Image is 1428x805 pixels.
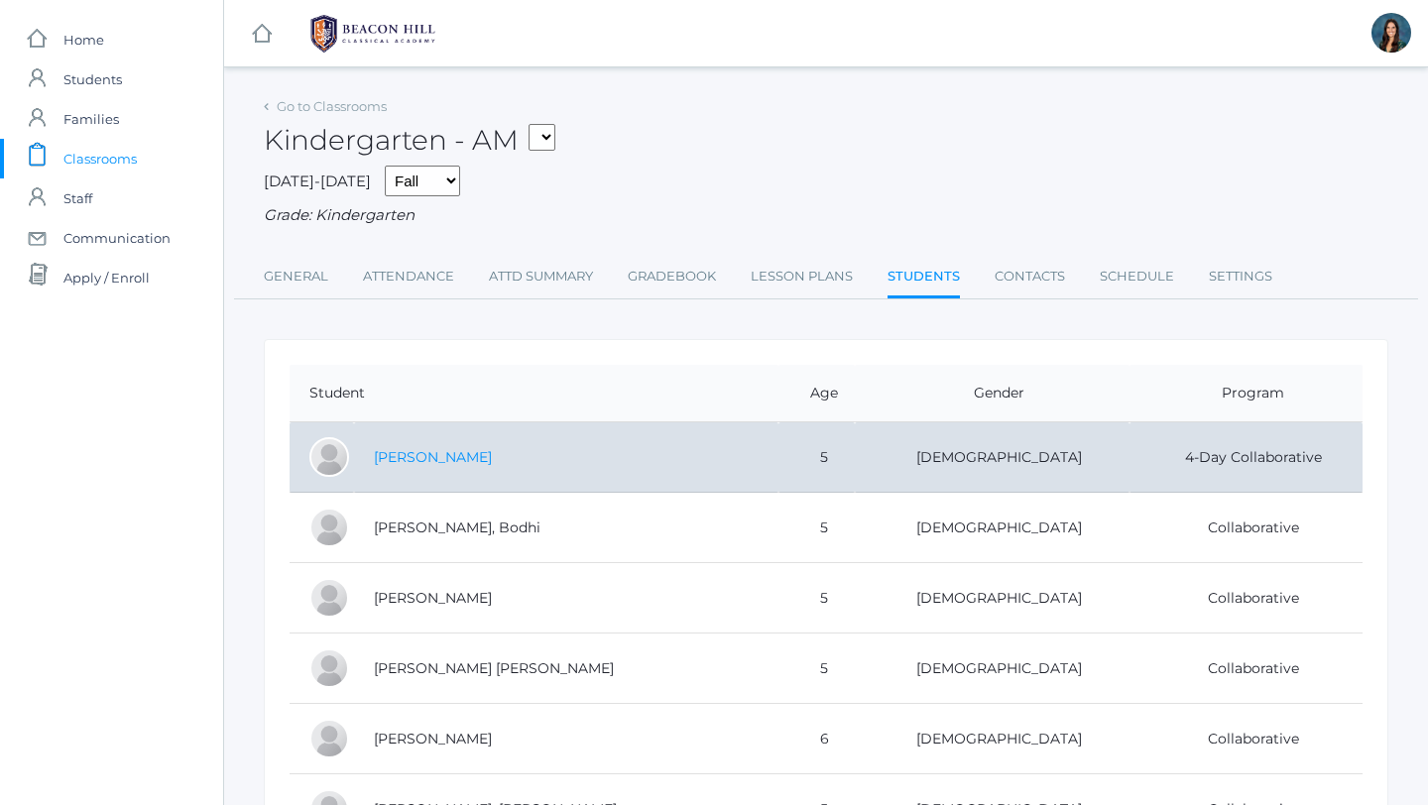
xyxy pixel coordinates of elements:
[1130,422,1363,493] td: 4-Day Collaborative
[264,172,371,190] span: [DATE]-[DATE]
[63,139,137,178] span: Classrooms
[277,98,387,114] a: Go to Classrooms
[1130,704,1363,774] td: Collaborative
[778,633,854,704] td: 5
[1130,365,1363,422] th: Program
[309,578,349,618] div: Charles Fox
[995,257,1065,296] a: Contacts
[264,125,555,156] h2: Kindergarten - AM
[778,493,854,563] td: 5
[1130,493,1363,563] td: Collaborative
[63,218,171,258] span: Communication
[855,493,1130,563] td: [DEMOGRAPHIC_DATA]
[309,508,349,547] div: Bodhi Dreher
[855,365,1130,422] th: Gender
[1130,563,1363,633] td: Collaborative
[63,178,92,218] span: Staff
[298,9,447,58] img: BHCALogos-05-308ed15e86a5a0abce9b8dd61676a3503ac9727e845dece92d48e8588c001991.png
[374,730,492,747] a: [PERSON_NAME]
[855,704,1130,774] td: [DEMOGRAPHIC_DATA]
[309,437,349,477] div: Maia Canan
[855,422,1130,493] td: [DEMOGRAPHIC_DATA]
[374,448,492,466] a: [PERSON_NAME]
[778,422,854,493] td: 5
[855,633,1130,704] td: [DEMOGRAPHIC_DATA]
[63,59,122,99] span: Students
[290,365,778,422] th: Student
[374,518,540,536] a: [PERSON_NAME], Bodhi
[309,719,349,758] div: William Hamilton
[1100,257,1174,296] a: Schedule
[264,257,328,296] a: General
[1371,13,1411,53] div: Jordyn Dewey
[778,704,854,774] td: 6
[1130,633,1363,704] td: Collaborative
[778,563,854,633] td: 5
[63,99,119,139] span: Families
[628,257,716,296] a: Gradebook
[751,257,853,296] a: Lesson Plans
[489,257,593,296] a: Attd Summary
[374,659,614,677] a: [PERSON_NAME] [PERSON_NAME]
[888,257,960,299] a: Students
[63,20,104,59] span: Home
[778,365,854,422] th: Age
[363,257,454,296] a: Attendance
[374,589,492,607] a: [PERSON_NAME]
[309,648,349,688] div: Annie Grace Gregg
[855,563,1130,633] td: [DEMOGRAPHIC_DATA]
[1209,257,1272,296] a: Settings
[264,204,1388,227] div: Grade: Kindergarten
[63,258,150,297] span: Apply / Enroll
